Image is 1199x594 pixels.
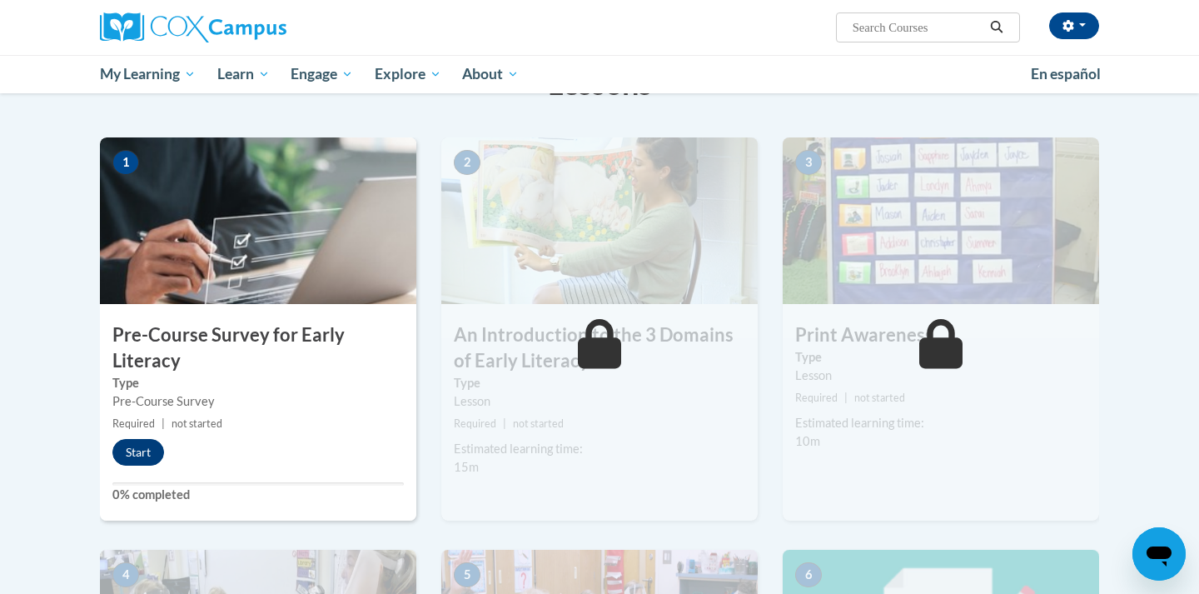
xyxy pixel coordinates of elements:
[854,392,905,404] span: not started
[783,322,1099,348] h3: Print Awareness
[454,392,745,411] div: Lesson
[375,64,441,84] span: Explore
[984,17,1009,37] button: Search
[454,150,480,175] span: 2
[503,417,506,430] span: |
[112,562,139,587] span: 4
[291,64,353,84] span: Engage
[783,137,1099,304] img: Course Image
[89,55,206,93] a: My Learning
[441,137,758,304] img: Course Image
[851,17,984,37] input: Search Courses
[452,55,530,93] a: About
[795,348,1087,367] label: Type
[172,417,222,430] span: not started
[454,562,480,587] span: 5
[100,12,416,42] a: Cox Campus
[75,55,1124,93] div: Main menu
[1132,527,1186,581] iframe: Button to launch messaging window
[1020,57,1112,92] a: En español
[462,64,519,84] span: About
[513,417,564,430] span: not started
[454,374,745,392] label: Type
[100,12,286,42] img: Cox Campus
[280,55,364,93] a: Engage
[162,417,165,430] span: |
[112,392,404,411] div: Pre-Course Survey
[112,374,404,392] label: Type
[795,434,820,448] span: 10m
[100,322,416,374] h3: Pre-Course Survey for Early Literacy
[795,414,1087,432] div: Estimated learning time:
[454,460,479,474] span: 15m
[100,137,416,304] img: Course Image
[100,64,196,84] span: My Learning
[206,55,281,93] a: Learn
[795,150,822,175] span: 3
[217,64,270,84] span: Learn
[112,486,404,504] label: 0% completed
[1049,12,1099,39] button: Account Settings
[112,417,155,430] span: Required
[454,417,496,430] span: Required
[795,562,822,587] span: 6
[364,55,452,93] a: Explore
[1031,65,1101,82] span: En español
[844,392,848,404] span: |
[795,392,838,404] span: Required
[454,440,745,458] div: Estimated learning time:
[112,150,139,175] span: 1
[795,367,1087,385] div: Lesson
[441,322,758,374] h3: An Introduction to the 3 Domains of Early Literacy
[112,439,164,466] button: Start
